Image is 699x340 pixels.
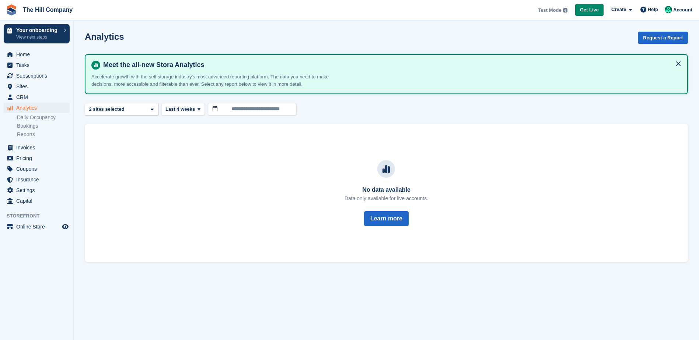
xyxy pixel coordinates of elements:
[16,103,60,113] span: Analytics
[16,71,60,81] span: Subscriptions
[4,142,70,153] a: menu
[16,60,60,70] span: Tasks
[91,73,349,88] p: Accelerate growth with the self storage industry's most advanced reporting platform. The data you...
[563,8,567,13] img: icon-info-grey-7440780725fd019a000dd9b08b2336e03edf1995a4989e88bcd33f0948082b44.svg
[100,61,681,69] h4: Meet the all-new Stora Analytics
[665,6,672,13] img: Bradley Hill
[575,4,604,16] a: Get Live
[4,153,70,163] a: menu
[648,6,658,13] span: Help
[4,49,70,60] a: menu
[611,6,626,13] span: Create
[17,131,70,138] a: Reports
[4,71,70,81] a: menu
[16,174,60,185] span: Insurance
[345,195,428,202] p: Data only available for live accounts.
[16,185,60,195] span: Settings
[538,7,561,14] span: Test Mode
[4,103,70,113] a: menu
[364,211,409,226] button: Learn more
[4,185,70,195] a: menu
[16,196,60,206] span: Capital
[88,106,127,113] div: 2 sites selected
[16,34,60,40] p: View next steps
[673,6,692,14] span: Account
[16,164,60,174] span: Coupons
[61,222,70,231] a: Preview store
[165,106,195,113] span: Last 4 weeks
[7,212,73,220] span: Storefront
[4,196,70,206] a: menu
[580,6,599,14] span: Get Live
[16,49,60,60] span: Home
[4,164,70,174] a: menu
[4,24,70,43] a: Your onboarding View next steps
[4,60,70,70] a: menu
[6,4,17,15] img: stora-icon-8386f47178a22dfd0bd8f6a31ec36ba5ce8667c1dd55bd0f319d3a0aa187defe.svg
[16,153,60,163] span: Pricing
[4,81,70,92] a: menu
[345,187,428,193] h3: No data available
[16,28,60,33] p: Your onboarding
[85,32,124,42] h2: Analytics
[4,92,70,102] a: menu
[20,4,76,16] a: The Hill Company
[16,81,60,92] span: Sites
[638,32,688,44] button: Request a Report
[4,222,70,232] a: menu
[161,103,205,115] button: Last 4 weeks
[17,114,70,121] a: Daily Occupancy
[16,222,60,232] span: Online Store
[16,142,60,153] span: Invoices
[16,92,60,102] span: CRM
[4,174,70,185] a: menu
[17,123,70,130] a: Bookings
